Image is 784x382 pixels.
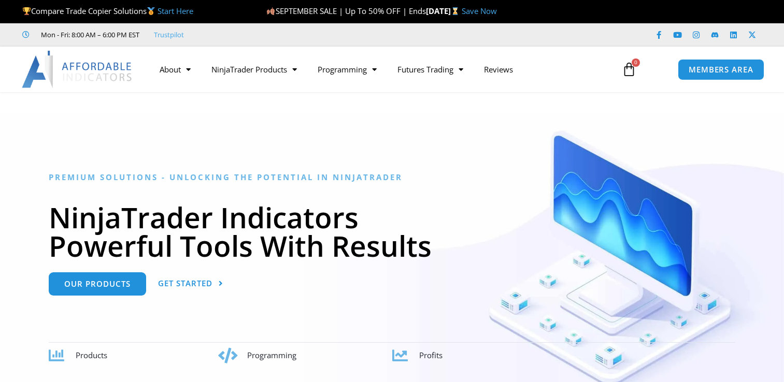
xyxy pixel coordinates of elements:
a: Our Products [49,272,146,296]
img: ⌛ [451,7,459,15]
h6: Premium Solutions - Unlocking the Potential in NinjaTrader [49,172,735,182]
a: Get Started [158,272,223,296]
span: SEPTEMBER SALE | Up To 50% OFF | Ends [266,6,425,16]
h1: NinjaTrader Indicators Powerful Tools With Results [49,203,735,260]
span: Our Products [64,280,131,288]
img: LogoAI | Affordable Indicators – NinjaTrader [22,51,133,88]
a: Reviews [474,57,523,81]
span: Mon - Fri: 8:00 AM – 6:00 PM EST [38,28,139,41]
a: 0 [606,54,652,84]
a: NinjaTrader Products [201,57,307,81]
img: 🍂 [267,7,275,15]
a: MEMBERS AREA [678,59,764,80]
nav: Menu [149,57,612,81]
a: Trustpilot [154,28,184,41]
a: Futures Trading [387,57,474,81]
span: MEMBERS AREA [689,66,753,74]
a: Start Here [158,6,193,16]
a: Programming [307,57,387,81]
span: Compare Trade Copier Solutions [22,6,193,16]
a: Save Now [462,6,497,16]
span: Products [76,350,107,360]
span: Programming [247,350,296,360]
img: 🥇 [147,7,155,15]
a: About [149,57,201,81]
span: Profits [419,350,443,360]
img: 🏆 [23,7,31,15]
span: Get Started [158,280,212,287]
strong: [DATE] [426,6,462,16]
span: 0 [632,58,640,67]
